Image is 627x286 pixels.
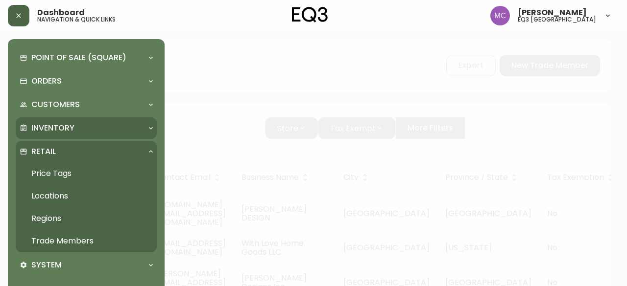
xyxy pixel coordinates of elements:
[16,162,157,185] a: Price Tags
[31,123,74,133] p: Inventory
[16,141,157,162] div: Retail
[16,230,157,252] a: Trade Members
[16,185,157,207] a: Locations
[16,207,157,230] a: Regions
[31,260,62,270] p: System
[31,76,62,87] p: Orders
[490,6,510,25] img: 6dbdb61c5655a9a555815750a11666cc
[31,146,56,157] p: Retail
[37,9,85,17] span: Dashboard
[31,52,126,63] p: Point of Sale (Square)
[16,117,157,139] div: Inventory
[31,99,80,110] p: Customers
[37,17,116,22] h5: navigation & quick links
[16,70,157,92] div: Orders
[16,94,157,115] div: Customers
[518,17,596,22] h5: eq3 [GEOGRAPHIC_DATA]
[16,47,157,68] div: Point of Sale (Square)
[292,7,328,22] img: logo
[16,254,157,276] div: System
[518,9,587,17] span: [PERSON_NAME]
